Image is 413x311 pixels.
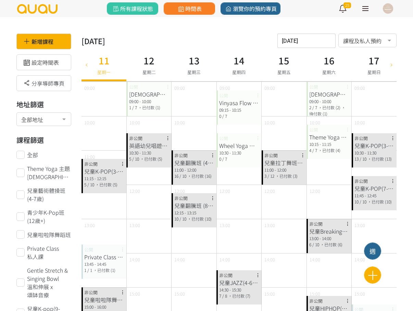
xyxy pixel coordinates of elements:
span: / 10 [132,156,139,162]
span: / 10 [87,182,94,187]
h3: 14 [232,53,246,67]
span: 13:00 [354,222,365,228]
div: 10:15 - 11:15 [309,141,349,147]
span: 12:00 [129,188,140,194]
span: 星期二 [142,69,156,75]
div: [DEMOGRAPHIC_DATA] [309,90,349,98]
div: 13:45 - 14:45 [84,261,124,267]
span: 青少年K-Pop班(12歲+) [27,208,71,225]
h3: 地址篩選 [16,99,71,110]
div: 分享導師專頁 [16,75,71,91]
div: 兒童K-POP(3-6歲） [84,167,124,175]
span: Private Class 私人課 [27,244,71,261]
span: 10:00 [264,119,275,126]
span: 15:00 [264,290,275,297]
img: logo.svg [16,4,58,14]
div: Private Class 私人課 [84,253,124,261]
span: ，已付款 (5) [95,182,117,187]
span: / 10 [360,156,366,162]
div: 兒童Breaking (3-6歲） [309,227,349,235]
span: / 1 [87,267,92,273]
span: 時間表 [177,4,202,13]
input: 請選擇時間表日期 [277,34,336,48]
span: 09:00 [264,85,275,91]
div: Vinyasa Flow 流[DEMOGRAPHIC_DATA] [219,99,259,107]
span: 14:00 [310,256,320,263]
span: 13:00 [264,222,275,228]
span: ，已付款 (13) [367,156,392,162]
span: ，已付款 (3) [275,173,298,179]
div: 11:45 - 12:45 [354,192,394,199]
span: 15:00 [174,290,185,297]
span: 09:00 [174,85,185,91]
h3: 15 [277,53,291,67]
span: ，已付款 (6) [320,241,342,247]
span: 課程及私人預約 [343,36,392,44]
span: Theme Yoga 主題[DEMOGRAPHIC_DATA] [27,164,71,181]
a: 時間表 [164,2,215,15]
div: 週 [364,247,381,256]
span: / 8 [222,293,227,299]
span: ，已付款 (2) [318,104,340,110]
span: 12:00 [174,188,185,194]
span: 14:00 [264,256,275,263]
span: 09:00 [220,85,230,91]
span: / 7 [222,156,227,162]
span: 11:00 [84,153,95,160]
div: 10:30 - 11:30 [219,150,259,156]
span: 兒童藝術體操班(4-7歲) [27,186,71,203]
div: 兒童K-POP(3-6歲） [354,141,394,150]
span: 14:00 [129,256,140,263]
span: 2 [309,104,311,110]
div: [DATE] [82,35,105,47]
div: 13:00 - 14:00 [309,235,349,241]
span: 13:00 [220,222,230,228]
span: 09:00 [84,85,95,91]
span: 1 [129,104,131,110]
span: 星期日 [367,69,381,75]
span: 13 [354,156,359,162]
span: 星期三 [187,69,201,75]
span: ，已付款 (10) [367,199,392,204]
span: / 10 [179,216,186,222]
span: 所有課程狀態 [112,4,153,13]
a: 設定時間表 [22,58,59,66]
div: 兒童JAZZ(4-6歲） [219,278,259,287]
div: 11:15 - 12:15 [84,175,124,182]
div: 11:00 - 12:00 [174,167,214,173]
span: 全部地址 [21,114,66,123]
span: ，已付款 (16) [187,173,212,179]
span: ，已付款 (7) [228,293,250,299]
span: 星期一 [97,69,111,75]
div: 09:00 - 10:00 [129,98,168,104]
span: / 7 [222,113,227,119]
span: 星期六 [322,69,336,75]
span: 10 [174,216,178,222]
div: 09:00 - 10:00 [309,98,349,104]
div: 14:30 - 15:30 [219,287,259,293]
span: 12:00 [220,188,230,194]
h3: 16 [322,53,336,67]
span: 兒童啦啦隊舞蹈班 [27,231,71,239]
span: 15:00 [129,290,140,297]
a: 所有課程狀態 [107,2,158,15]
div: 兒童翻騰班 (8歲+) [174,201,214,210]
span: ，已付款 (1) [138,104,160,110]
div: 兒童K-POP(7-12歲） [354,184,394,192]
div: 兒童翻騰班 (4歲＋) [174,159,214,167]
span: 10:00 [129,119,140,126]
div: 10:30 - 11:30 [129,150,168,156]
span: 10:00 [174,119,185,126]
span: / 7 [312,147,317,153]
div: 新增課程 [16,34,71,49]
div: Wheel Yoga 輪瑜伽 [219,141,259,150]
span: 5 [129,156,131,162]
span: 0 [219,156,221,162]
span: 瀏覽你的預約專頁 [224,4,277,13]
span: 7 [219,293,221,299]
div: 兒童拉丁舞班(4-7歲) [264,159,304,167]
span: 09:00 [354,85,365,91]
span: 10 [354,199,359,204]
span: / 12 [267,173,274,179]
span: 1 [84,267,86,273]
